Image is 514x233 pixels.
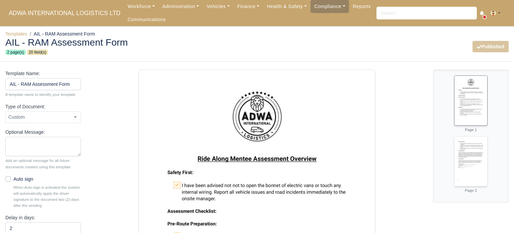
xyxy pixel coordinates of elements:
[465,128,477,132] small: Page 1
[5,70,40,77] label: Template Name:
[5,214,35,222] label: Delay in days:
[5,6,124,20] span: ADWA INTERNATIONAL LOGISTICS LTD
[5,31,27,37] a: Templates
[13,175,33,183] label: Auto sign
[5,158,81,170] small: Add an optional message for all future documents created using this template
[27,30,95,38] li: AIL - RAM Assessment Form
[5,50,26,55] span: 2 page(s)
[473,41,509,52] button: Published
[6,113,81,121] span: Custom
[5,92,81,98] small: A template name to identify your template
[465,188,477,192] small: Page 2
[5,111,81,123] span: Custom
[376,7,477,19] input: Search...
[5,38,252,47] h2: AIL - RAM Assessment Form
[5,103,45,111] label: Type of Document:
[124,13,170,26] a: Communications
[13,184,81,209] small: When Auto-sign is activated the system will automatically apply the driver signature to the docum...
[27,50,48,55] span: 20 field(s)
[0,32,514,62] div: AIL - RAM Assessment Form
[5,7,124,20] a: ADWA INTERNATIONAL LOGISTICS LTD
[5,128,45,136] label: Optional Message:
